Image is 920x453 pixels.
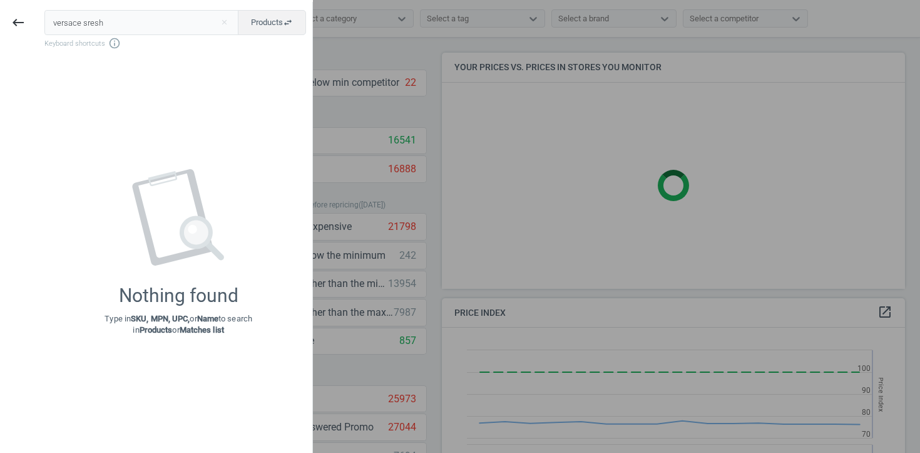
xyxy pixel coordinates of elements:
strong: Products [140,325,173,335]
i: keyboard_backspace [11,15,26,30]
span: Keyboard shortcuts [44,37,306,49]
i: swap_horiz [283,18,293,28]
strong: Matches list [180,325,224,335]
i: info_outline [108,37,121,49]
button: keyboard_backspace [4,8,33,38]
input: Enter the SKU or product name [44,10,239,35]
strong: Name [197,314,218,323]
button: Productsswap_horiz [238,10,306,35]
strong: SKU, MPN, UPC, [131,314,190,323]
button: Close [215,17,233,28]
div: Nothing found [119,284,238,307]
p: Type in or to search in or [105,313,252,336]
span: Products [251,17,293,28]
